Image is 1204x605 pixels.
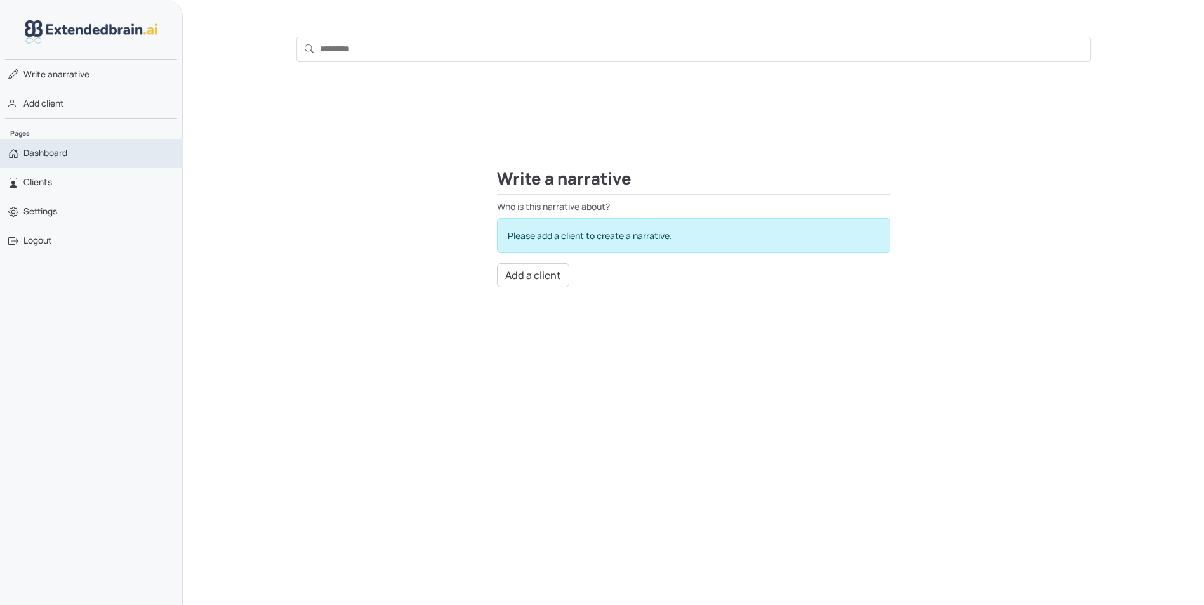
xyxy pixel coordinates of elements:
button: Add a client [497,263,569,287]
img: logo [25,20,158,44]
h2: Write a narrative [497,169,890,195]
span: Write a [23,68,53,80]
span: Logout [23,234,52,247]
span: narrative [23,68,89,81]
span: Dashboard [23,146,67,159]
label: Who is this narrative about? [497,200,890,213]
span: Settings [23,205,57,218]
span: Add client [23,97,64,110]
span: Clients [23,176,52,188]
div: Please add a client to create a narrative. [497,218,890,253]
